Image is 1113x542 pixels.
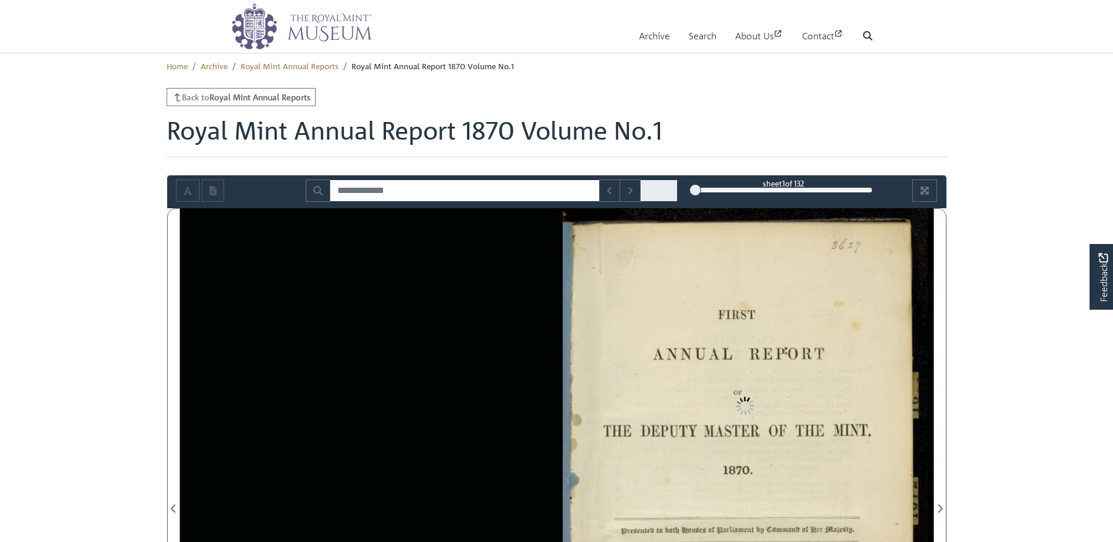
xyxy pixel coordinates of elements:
a: Archive [201,60,228,71]
a: Would you like to provide feedback? [1090,244,1113,310]
span: Feedback [1096,253,1110,302]
a: Search [689,19,716,53]
a: Back toRoyal Mint Annual Reports [167,88,316,106]
button: Open transcription window [202,179,224,202]
h1: Royal Mint Annual Report 1870 Volume No.1 [167,116,947,157]
button: Next Match [620,179,641,202]
button: Toggle text selection (Alt+T) [176,179,199,202]
button: Previous Match [599,179,620,202]
span: 1 [782,178,785,188]
button: Full screen mode [912,179,937,202]
button: Search [306,179,330,202]
a: Contact [802,19,844,53]
input: Search for [330,179,600,202]
a: Home [167,60,188,71]
strong: Royal Mint Annual Reports [209,92,310,102]
a: Archive [639,19,670,53]
a: About Us [735,19,783,53]
span: Royal Mint Annual Report 1870 Volume No.1 [351,60,514,71]
a: Royal Mint Annual Reports [241,60,339,71]
div: sheet of 132 [695,178,872,189]
img: logo_wide.png [231,3,372,50]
